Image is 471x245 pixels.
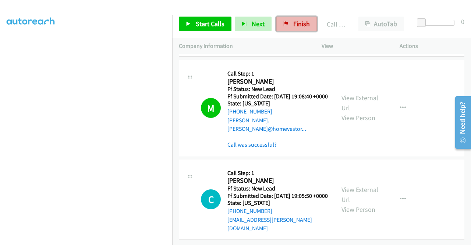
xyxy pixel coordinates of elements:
p: Company Information [179,42,308,50]
h2: [PERSON_NAME] [227,176,328,185]
a: Finish [276,17,317,31]
p: Actions [400,42,464,50]
a: [PERSON_NAME].[PERSON_NAME]@homevestor... [227,117,306,133]
h5: Call Step: 1 [227,169,328,177]
span: Start Calls [196,20,224,28]
h5: Ff Status: New Lead [227,85,328,93]
h5: Call Step: 1 [227,70,328,77]
h5: Ff Status: New Lead [227,185,328,192]
a: Start Calls [179,17,231,31]
span: Finish [293,20,310,28]
a: [PHONE_NUMBER] [227,207,272,214]
p: View [322,42,386,50]
span: Next [252,20,265,28]
p: Call Completed [327,19,345,29]
a: View Person [341,205,375,214]
div: Delay between calls (in seconds) [421,20,454,26]
div: The call is yet to be attempted [201,189,221,209]
h5: Ff Submitted Date: [DATE] 19:08:40 +0000 [227,93,328,100]
a: View External Url [341,185,378,204]
h2: [PERSON_NAME] [227,77,328,86]
iframe: Resource Center [450,93,471,152]
a: [PHONE_NUMBER] [227,108,272,115]
a: [EMAIL_ADDRESS][PERSON_NAME][DOMAIN_NAME] [227,216,312,232]
a: View External Url [341,94,378,112]
h5: Ff Submitted Date: [DATE] 19:05:50 +0000 [227,192,328,200]
button: AutoTab [358,17,404,31]
div: 0 [461,17,464,27]
a: View Person [341,113,375,122]
a: Call was successful? [227,141,277,148]
h1: M [201,98,221,118]
h1: C [201,189,221,209]
button: Next [235,17,272,31]
h5: State: [US_STATE] [227,100,328,107]
h5: State: [US_STATE] [227,199,328,207]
